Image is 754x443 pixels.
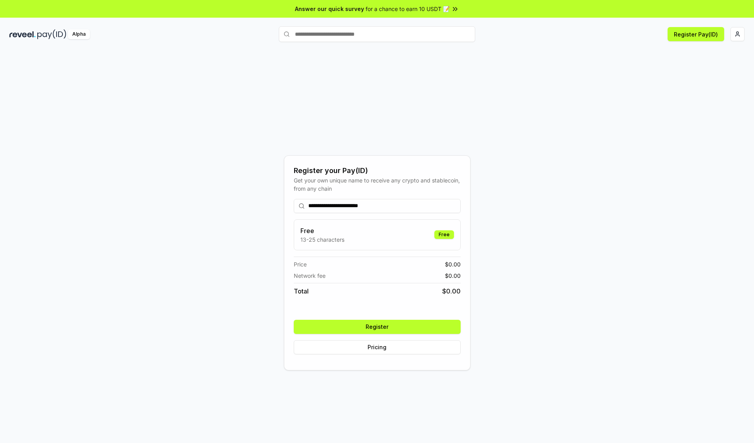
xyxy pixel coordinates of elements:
[300,235,344,244] p: 13-25 characters
[294,272,326,280] span: Network fee
[68,29,90,39] div: Alpha
[294,340,461,354] button: Pricing
[445,260,461,268] span: $ 0.00
[294,176,461,193] div: Get your own unique name to receive any crypto and stablecoin, from any chain
[668,27,724,41] button: Register Pay(ID)
[294,320,461,334] button: Register
[366,5,450,13] span: for a chance to earn 10 USDT 📝
[442,286,461,296] span: $ 0.00
[294,165,461,176] div: Register your Pay(ID)
[300,226,344,235] h3: Free
[37,29,66,39] img: pay_id
[434,230,454,239] div: Free
[295,5,364,13] span: Answer our quick survey
[294,260,307,268] span: Price
[9,29,36,39] img: reveel_dark
[445,272,461,280] span: $ 0.00
[294,286,309,296] span: Total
